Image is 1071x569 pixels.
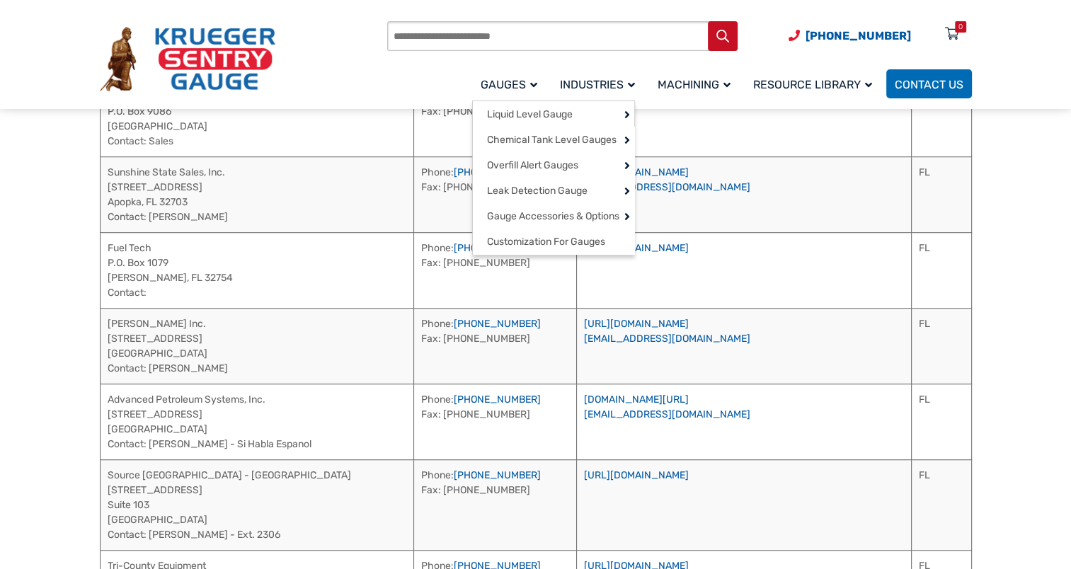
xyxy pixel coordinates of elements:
[560,78,635,91] span: Industries
[100,308,413,384] td: [PERSON_NAME] Inc. [STREET_ADDRESS] [GEOGRAPHIC_DATA] Contact: [PERSON_NAME]
[584,181,750,193] a: [EMAIL_ADDRESS][DOMAIN_NAME]
[413,156,577,232] td: Phone: Fax: [PHONE_NUMBER]
[886,69,972,98] a: Contact Us
[487,159,578,172] span: Overfill Alert Gauges
[100,81,413,156] td: Davidson Sales Company P.O. Box 9086 [GEOGRAPHIC_DATA] Contact: Sales
[911,459,971,550] td: FL
[473,127,634,152] a: Chemical Tank Level Gauges
[658,78,731,91] span: Machining
[100,156,413,232] td: Sunshine State Sales, Inc. [STREET_ADDRESS] Apopka, FL 32703 Contact: [PERSON_NAME]
[413,459,577,550] td: Phone: Fax: [PHONE_NUMBER]
[911,81,971,156] td: FL
[481,78,537,91] span: Gauges
[454,469,541,481] a: [PHONE_NUMBER]
[413,81,577,156] td: Phone: Fax: [PHONE_NUMBER]
[454,318,541,330] a: [PHONE_NUMBER]
[911,384,971,459] td: FL
[487,185,588,197] span: Leak Detection Gauge
[473,178,634,203] a: Leak Detection Gauge
[100,384,413,459] td: Advanced Petroleum Systems, Inc. [STREET_ADDRESS] [GEOGRAPHIC_DATA] Contact: [PERSON_NAME] - Si H...
[895,78,963,91] span: Contact Us
[487,236,605,248] span: Customization For Gauges
[584,393,689,406] a: [DOMAIN_NAME][URL]
[100,232,413,308] td: Fuel Tech P.O. Box 1079 [PERSON_NAME], FL 32754 Contact:
[911,232,971,308] td: FL
[454,393,541,406] a: [PHONE_NUMBER]
[473,152,634,178] a: Overfill Alert Gauges
[911,156,971,232] td: FL
[413,384,577,459] td: Phone: Fax: [PHONE_NUMBER]
[789,27,911,45] a: Phone Number (920) 434-8860
[551,67,649,100] a: Industries
[806,29,911,42] span: [PHONE_NUMBER]
[584,166,689,178] a: [URL][DOMAIN_NAME]
[472,67,551,100] a: Gauges
[454,166,541,178] a: [PHONE_NUMBER]
[473,101,634,127] a: Liquid Level Gauge
[100,27,275,92] img: Krueger Sentry Gauge
[584,242,689,254] a: [URL][DOMAIN_NAME]
[584,318,689,330] a: [URL][DOMAIN_NAME]
[487,210,619,223] span: Gauge Accessories & Options
[958,21,963,33] div: 0
[745,67,886,100] a: Resource Library
[487,134,617,146] span: Chemical Tank Level Gauges
[911,308,971,384] td: FL
[584,333,750,345] a: [EMAIL_ADDRESS][DOMAIN_NAME]
[584,408,750,420] a: [EMAIL_ADDRESS][DOMAIN_NAME]
[487,108,573,121] span: Liquid Level Gauge
[473,229,634,254] a: Customization For Gauges
[473,203,634,229] a: Gauge Accessories & Options
[413,232,577,308] td: Phone: Fax: [PHONE_NUMBER]
[413,308,577,384] td: Phone: Fax: [PHONE_NUMBER]
[649,67,745,100] a: Machining
[584,469,689,481] a: [URL][DOMAIN_NAME]
[100,459,413,550] td: Source [GEOGRAPHIC_DATA] - [GEOGRAPHIC_DATA] [STREET_ADDRESS] Suite 103 [GEOGRAPHIC_DATA] Contact...
[753,78,872,91] span: Resource Library
[454,242,541,254] a: [PHONE_NUMBER]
